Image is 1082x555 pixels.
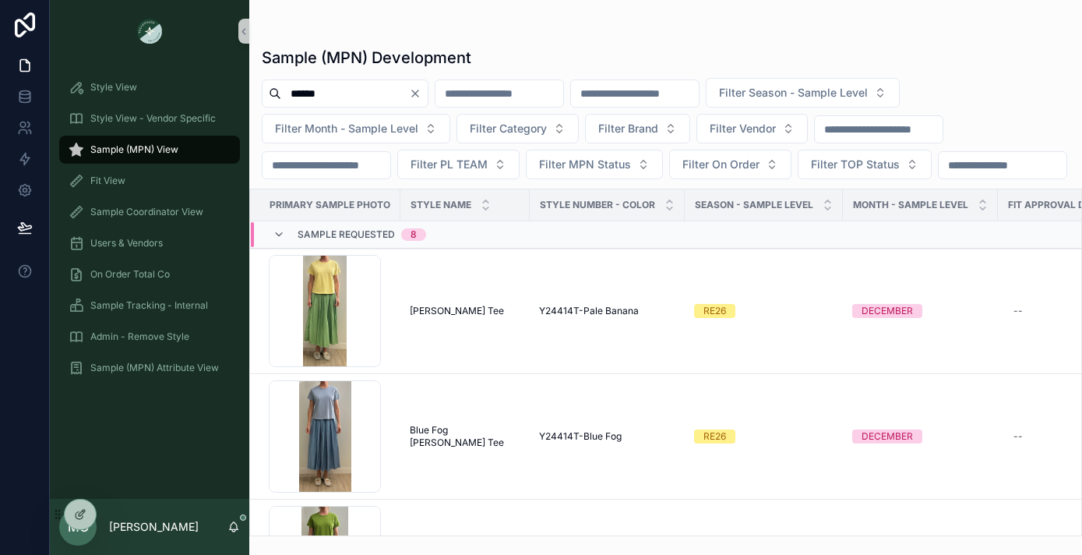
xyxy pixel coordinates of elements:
a: Sample Coordinator View [59,198,240,226]
button: Select Button [669,150,791,179]
span: Season - Sample Level [695,199,813,211]
div: RE26 [703,430,726,444]
a: Y24414T-Pale Banana [539,305,675,317]
span: Admin - Remove Style [90,331,189,343]
a: DECEMBER [852,430,989,444]
button: Select Button [526,150,663,179]
span: Filter PL TEAM [411,157,488,172]
span: Filter Vendor [710,121,776,136]
a: Sample (MPN) Attribute View [59,354,240,382]
span: Filter MPN Status [539,157,631,172]
span: Sample (MPN) View [90,143,178,156]
div: RE26 [703,304,726,318]
a: Users & Vendors [59,229,240,257]
img: App logo [137,19,162,44]
span: Style Number - Color [540,199,655,211]
a: RE26 [694,304,834,318]
a: Fit View [59,167,240,195]
div: 8 [411,228,417,241]
span: Style View [90,81,137,94]
a: Style View - Vendor Specific [59,104,240,133]
a: [PERSON_NAME] Tee [410,305,520,317]
span: Filter Season - Sample Level [719,85,868,101]
span: Filter On Order [682,157,760,172]
button: Select Button [456,114,579,143]
button: Select Button [262,114,450,143]
button: Clear [409,87,428,100]
span: Sample (MPN) Attribute View [90,362,219,374]
button: Select Button [397,150,520,179]
a: Admin - Remove Style [59,323,240,351]
button: Select Button [585,114,690,143]
span: Y24414T-Pale Banana [539,305,639,317]
span: Filter Month - Sample Level [275,121,418,136]
a: Sample (MPN) View [59,136,240,164]
span: MONTH - SAMPLE LEVEL [853,199,968,211]
span: Y24414T-Blue Fog [539,430,622,443]
a: RE26 [694,430,834,444]
span: Sample Requested [298,228,395,241]
span: Filter Brand [598,121,658,136]
span: Fit View [90,175,125,187]
span: Filter TOP Status [811,157,900,172]
span: Style View - Vendor Specific [90,112,216,125]
button: Select Button [696,114,808,143]
span: Sample Coordinator View [90,206,203,218]
button: Select Button [798,150,932,179]
span: Filter Category [470,121,547,136]
div: -- [1013,430,1023,443]
span: [PERSON_NAME] Tee [410,305,504,317]
div: -- [1013,305,1023,317]
span: Primary Sample Photo [270,199,390,211]
p: [PERSON_NAME] [109,519,199,535]
span: Sample Tracking - Internal [90,299,208,312]
div: DECEMBER [862,430,913,444]
div: scrollable content [50,62,249,402]
a: Style View [59,73,240,101]
span: Users & Vendors [90,237,163,249]
a: Blue Fog [PERSON_NAME] Tee [410,424,520,449]
a: DECEMBER [852,304,989,318]
h1: Sample (MPN) Development [262,47,471,69]
a: Sample Tracking - Internal [59,292,240,320]
a: Y24414T-Blue Fog [539,430,675,443]
a: On Order Total Co [59,260,240,288]
span: On Order Total Co [90,268,170,281]
div: DECEMBER [862,304,913,318]
span: Style Name [411,199,471,211]
button: Select Button [706,78,900,108]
